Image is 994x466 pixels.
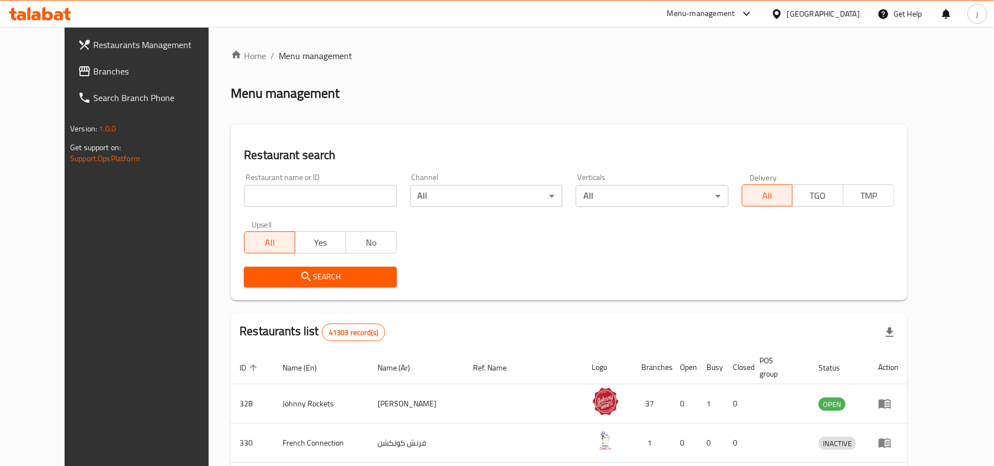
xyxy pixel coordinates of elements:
span: Name (En) [283,361,331,374]
span: 1.0.0 [99,121,116,136]
span: TMP [848,188,890,204]
span: Status [818,361,854,374]
td: 1 [698,384,724,423]
li: / [270,49,274,62]
div: All [576,185,728,207]
td: 330 [231,423,274,463]
span: POS group [759,354,796,380]
td: 1 [632,423,671,463]
div: Menu-management [667,7,735,20]
td: فرنش كونكشن [369,423,465,463]
td: Johnny Rockets [274,384,369,423]
span: All [249,235,291,251]
img: Johnny Rockets [592,388,619,415]
h2: Restaurant search [244,147,894,163]
th: Logo [583,351,632,384]
td: French Connection [274,423,369,463]
nav: breadcrumb [231,49,907,62]
button: No [345,231,397,253]
span: OPEN [818,398,846,411]
th: Open [671,351,698,384]
span: Name (Ar) [378,361,424,374]
td: 328 [231,384,274,423]
button: TMP [843,184,894,206]
button: Yes [295,231,346,253]
a: Search Branch Phone [69,84,231,111]
span: 41303 record(s) [322,327,385,338]
div: Menu [878,436,899,449]
div: Menu [878,397,899,410]
span: Version: [70,121,97,136]
span: Menu management [279,49,352,62]
label: Upsell [252,220,272,228]
button: All [742,184,793,206]
span: Search [253,270,387,284]
span: No [350,235,392,251]
span: Restaurants Management [93,38,222,51]
h2: Restaurants list [240,323,385,341]
td: 0 [671,423,698,463]
span: j [976,8,978,20]
a: Branches [69,58,231,84]
th: Busy [698,351,724,384]
th: Action [869,351,907,384]
div: [GEOGRAPHIC_DATA] [787,8,860,20]
span: Ref. Name [474,361,522,374]
button: TGO [792,184,843,206]
label: Delivery [750,173,777,181]
span: Get support on: [70,140,121,155]
th: Branches [632,351,671,384]
img: French Connection [592,427,619,454]
th: Closed [724,351,751,384]
a: Restaurants Management [69,31,231,58]
button: Search [244,267,396,287]
td: 0 [724,423,751,463]
span: INACTIVE [818,437,856,450]
a: Home [231,49,266,62]
td: 0 [724,384,751,423]
span: All [747,188,789,204]
td: 0 [671,384,698,423]
span: ID [240,361,261,374]
td: [PERSON_NAME] [369,384,465,423]
div: Export file [876,319,903,346]
span: Yes [300,235,342,251]
span: TGO [797,188,839,204]
button: All [244,231,295,253]
span: Branches [93,65,222,78]
div: All [410,185,562,207]
span: Search Branch Phone [93,91,222,104]
h2: Menu management [231,84,339,102]
td: 0 [698,423,724,463]
input: Search for restaurant name or ID.. [244,185,396,207]
td: 37 [632,384,671,423]
div: Total records count [322,324,385,341]
a: Support.OpsPlatform [70,151,140,166]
